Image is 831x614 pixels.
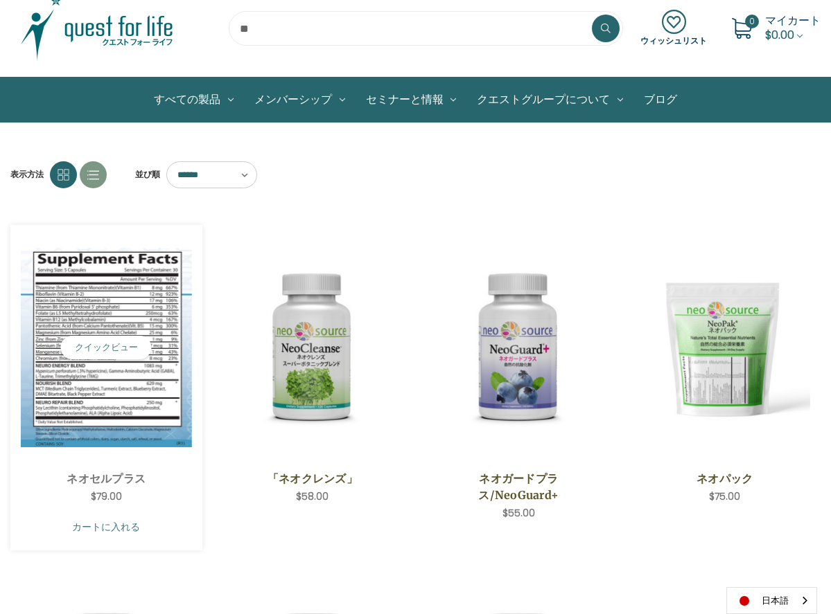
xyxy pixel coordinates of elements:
[296,489,329,503] span: $58.00
[91,489,122,503] span: $79.00
[21,235,192,460] a: NeoCell Plus,$79.00
[143,78,244,122] a: All Products
[234,470,390,487] a: 「ネオクレンズ」
[640,10,707,47] a: ウィッシュリスト
[502,506,535,520] span: $55.00
[433,235,604,460] a: NeoGuard Plus,$55.00
[433,262,604,433] img: ネオガードプラス/NeoGuard+
[640,235,811,460] a: NeoPak,$75.00
[633,78,688,122] a: ブログ
[765,27,794,43] span: $0.00
[466,78,633,122] a: クエストグループについて
[21,514,192,540] a: カートに入れる
[709,489,740,503] span: $75.00
[647,470,803,487] a: ネオパック
[727,588,816,613] a: 日本語
[640,262,811,433] img: ネオパック
[356,78,467,122] a: セミナーと情報
[765,12,821,43] a: Cart with 0 items
[61,336,152,359] button: クイックビュー
[765,12,821,28] span: マイカート
[726,587,817,614] div: Language
[28,470,184,487] a: ネオセルプラス
[726,587,817,614] aside: Language selected: 日本語
[227,262,399,433] img: 「ネオクレンズ」
[10,168,44,181] span: 表示方法
[227,235,399,460] a: NeoCleanse,$58.00
[441,470,597,503] a: ネオガードプラス/NeoGuard+
[745,15,759,28] span: 0
[128,164,160,185] label: 並び順
[244,78,356,122] a: メンバーシップ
